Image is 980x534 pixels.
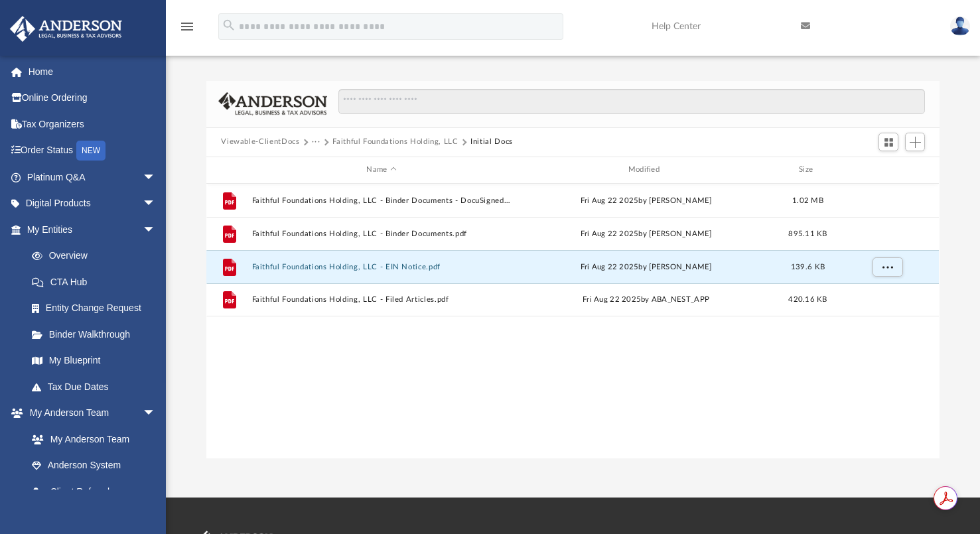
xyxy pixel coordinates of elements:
[179,25,195,34] a: menu
[878,133,898,151] button: Switch to Grid View
[789,296,827,303] span: 420.16 KB
[179,19,195,34] i: menu
[143,164,169,191] span: arrow_drop_down
[19,426,163,452] a: My Anderson Team
[76,141,105,161] div: NEW
[212,164,245,176] div: id
[19,269,176,295] a: CTA Hub
[19,452,169,479] a: Anderson System
[9,190,176,217] a: Digital Productsarrow_drop_down
[338,89,925,114] input: Search files and folders
[19,321,176,348] a: Binder Walkthrough
[251,164,511,176] div: Name
[792,196,823,204] span: 1.02 MB
[19,478,169,505] a: Client Referrals
[143,400,169,427] span: arrow_drop_down
[19,243,176,269] a: Overview
[252,295,511,304] button: Faithful Foundations Holding, LLC - Filed Articles.pdf
[332,136,458,148] button: Faithful Foundations Holding, LLC
[19,373,176,400] a: Tax Due Dates
[517,228,776,239] div: Fri Aug 22 2025 by [PERSON_NAME]
[516,164,776,176] div: Modified
[206,184,939,458] div: grid
[9,111,176,137] a: Tax Organizers
[791,263,825,270] span: 139.6 KB
[517,194,776,206] div: Fri Aug 22 2025 by [PERSON_NAME]
[9,216,176,243] a: My Entitiesarrow_drop_down
[252,230,511,238] button: Faithful Foundations Holding, LLC - Binder Documents.pdf
[470,136,513,148] button: Initial Docs
[6,16,126,42] img: Anderson Advisors Platinum Portal
[19,295,176,322] a: Entity Change Request
[252,263,511,271] button: Faithful Foundations Holding, LLC - EIN Notice.pdf
[19,348,169,374] a: My Blueprint
[222,18,236,33] i: search
[782,164,835,176] div: Size
[517,294,776,306] div: Fri Aug 22 2025 by ABA_NEST_APP
[9,164,176,190] a: Platinum Q&Aarrow_drop_down
[9,58,176,85] a: Home
[950,17,970,36] img: User Pic
[221,136,299,148] button: Viewable-ClientDocs
[873,257,903,277] button: More options
[143,190,169,218] span: arrow_drop_down
[905,133,925,151] button: Add
[517,261,776,273] div: Fri Aug 22 2025 by [PERSON_NAME]
[252,196,511,205] button: Faithful Foundations Holding, LLC - Binder Documents - DocuSigned.pdf
[312,136,320,148] button: ···
[841,164,934,176] div: id
[9,137,176,165] a: Order StatusNEW
[9,85,176,111] a: Online Ordering
[143,216,169,243] span: arrow_drop_down
[789,230,827,237] span: 895.11 KB
[9,400,169,427] a: My Anderson Teamarrow_drop_down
